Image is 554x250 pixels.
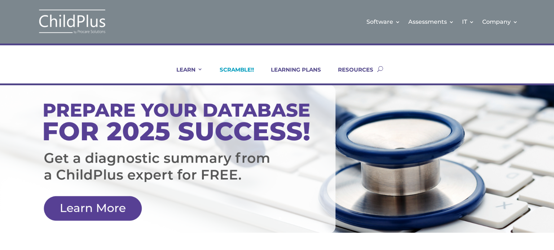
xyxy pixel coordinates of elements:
[211,66,254,83] a: SCRAMBLE!!
[262,66,321,83] a: LEARNING PLANS
[279,217,281,219] a: 2
[273,217,275,219] a: 1
[167,66,203,83] a: LEARN
[329,66,373,83] a: RESOURCES
[366,7,400,36] a: Software
[408,7,454,36] a: Assessments
[462,7,474,36] a: IT
[482,7,518,36] a: Company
